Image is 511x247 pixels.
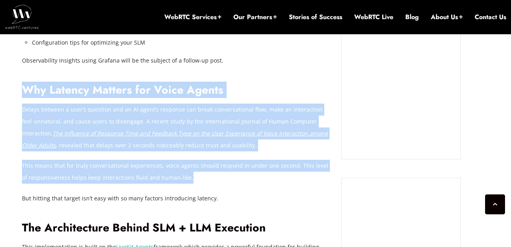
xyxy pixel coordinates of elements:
p: But hitting that target isn’t easy with so many factors introducing latency. [22,192,329,204]
a: Stories of Success [289,13,342,22]
h2: The Architecture Behind SLM + LLM Execution [22,221,329,235]
a: About Us [431,13,463,22]
a: Contact Us [475,13,506,22]
a: Our Partners [233,13,277,22]
p: Observability insights using Grafana will be the subject of a follow-up post. [22,55,329,67]
p: Delays between a user’s question and an AI agent’s response can break conversational flow, make a... [22,104,329,151]
iframe: Embedded CTA [349,41,452,151]
img: WebRTC.ventures [5,5,39,29]
a: WebRTC Live [354,13,393,22]
a: The Influence of Response Time and Feedback Type on the User Experience of Voice Interaction amon... [22,129,328,149]
h2: Why Latency Matters for Voice Agents [22,83,329,97]
a: WebRTC Services [164,13,221,22]
li: Configuration tips for optimizing your SLM [32,37,329,49]
a: Blog [405,13,419,22]
p: This means that for truly conversational experiences, voice agents should respond in under one se... [22,160,329,184]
